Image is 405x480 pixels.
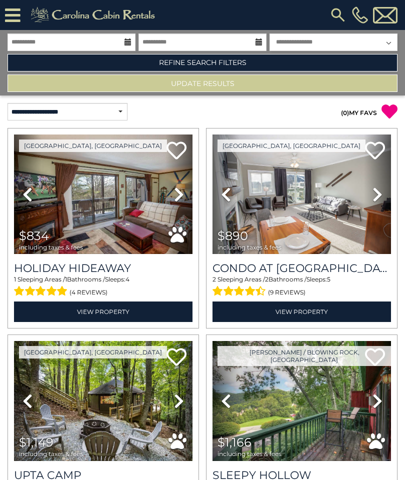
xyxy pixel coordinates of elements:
img: Khaki-logo.png [25,5,163,25]
span: (4 reviews) [69,286,107,299]
span: 1 [14,275,16,283]
span: 4 [125,275,129,283]
a: View Property [212,301,391,322]
span: including taxes & fees [19,244,83,250]
a: [PERSON_NAME] / Blowing Rock, [GEOGRAPHIC_DATA] [217,346,391,366]
span: 2 [212,275,216,283]
img: thumbnail_163260932.jpeg [212,341,391,460]
img: thumbnail_163280808.jpeg [212,134,391,254]
span: 0 [343,109,347,116]
img: thumbnail_163267576.jpeg [14,134,192,254]
a: [GEOGRAPHIC_DATA], [GEOGRAPHIC_DATA] [19,346,167,358]
a: (0)MY FAVS [341,109,377,116]
span: $1,149 [19,435,53,449]
div: Sleeping Areas / Bathrooms / Sleeps: [212,275,391,299]
span: including taxes & fees [19,450,83,457]
span: 5 [327,275,330,283]
span: 2 [265,275,268,283]
span: $1,166 [217,435,251,449]
div: Sleeping Areas / Bathrooms / Sleeps: [14,275,192,299]
span: including taxes & fees [217,450,281,457]
a: Refine Search Filters [7,54,397,71]
span: $834 [19,228,49,243]
h3: Condo at Pinnacle Inn Resort [212,261,391,275]
span: 1 [65,275,67,283]
a: [GEOGRAPHIC_DATA], [GEOGRAPHIC_DATA] [217,139,365,152]
img: thumbnail_167080979.jpeg [14,341,192,460]
span: ( ) [341,109,349,116]
span: (9 reviews) [268,286,305,299]
a: Add to favorites [365,140,385,162]
img: search-regular.svg [329,6,347,24]
a: Add to favorites [166,140,186,162]
span: including taxes & fees [217,244,281,250]
a: Holiday Hideaway [14,261,192,275]
a: View Property [14,301,192,322]
a: Condo at [GEOGRAPHIC_DATA] [212,261,391,275]
span: $890 [217,228,248,243]
a: [PHONE_NUMBER] [349,6,370,23]
button: Update Results [7,74,397,92]
a: Add to favorites [166,347,186,368]
a: [GEOGRAPHIC_DATA], [GEOGRAPHIC_DATA] [19,139,167,152]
